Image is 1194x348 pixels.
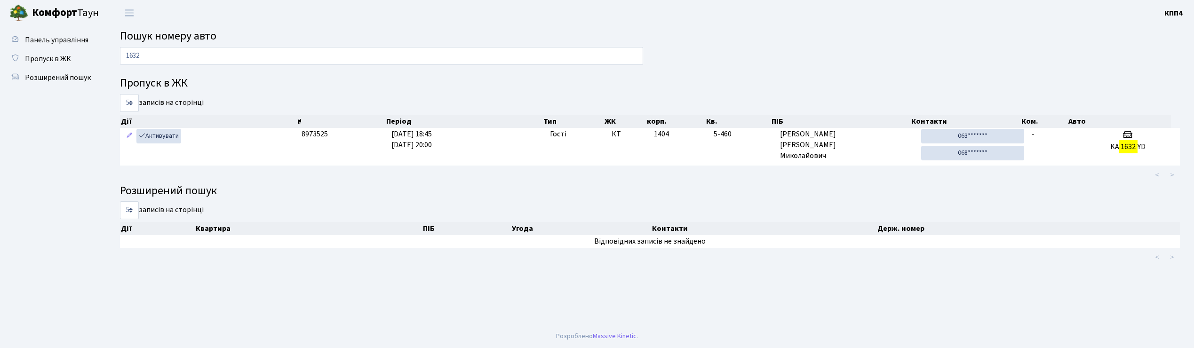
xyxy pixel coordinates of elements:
[32,5,99,21] span: Таун
[120,47,643,65] input: Пошук
[9,4,28,23] img: logo.png
[511,222,651,235] th: Угода
[651,222,876,235] th: Контакти
[25,72,91,83] span: Розширений пошук
[118,5,141,21] button: Переключити навігацію
[120,77,1180,90] h4: Пропуск в ЖК
[385,115,542,128] th: Період
[714,129,772,140] span: 5-460
[654,129,669,139] span: 1404
[593,331,637,341] a: Massive Kinetic
[5,49,99,68] a: Пропуск в ЖК
[705,115,771,128] th: Кв.
[120,115,296,128] th: Дії
[1067,115,1170,128] th: Авто
[780,129,914,161] span: [PERSON_NAME] [PERSON_NAME] Миколайович
[876,222,1180,235] th: Держ. номер
[120,235,1180,248] td: Відповідних записів не знайдено
[195,222,422,235] th: Квартира
[120,201,204,219] label: записів на сторінці
[25,54,71,64] span: Пропуск в ЖК
[120,94,139,112] select: записів на сторінці
[422,222,511,235] th: ПІБ
[120,28,216,44] span: Пошук номеру авто
[136,129,181,143] a: Активувати
[5,68,99,87] a: Розширений пошук
[302,129,328,139] span: 8973525
[771,115,910,128] th: ПІБ
[556,331,638,341] div: Розроблено .
[550,129,566,140] span: Гості
[542,115,604,128] th: Тип
[5,31,99,49] a: Панель управління
[910,115,1020,128] th: Контакти
[1032,129,1035,139] span: -
[612,129,646,140] span: КТ
[1164,8,1183,19] a: КПП4
[1119,140,1137,153] mark: 1632
[391,129,432,150] span: [DATE] 18:45 [DATE] 20:00
[120,201,139,219] select: записів на сторінці
[120,184,1180,198] h4: Розширений пошук
[120,94,204,112] label: записів на сторінці
[1080,142,1176,151] h5: KA YD
[120,222,195,235] th: Дії
[296,115,385,128] th: #
[25,35,88,45] span: Панель управління
[124,129,135,143] a: Редагувати
[646,115,705,128] th: корп.
[1020,115,1067,128] th: Ком.
[32,5,77,20] b: Комфорт
[1164,8,1183,18] b: КПП4
[604,115,645,128] th: ЖК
